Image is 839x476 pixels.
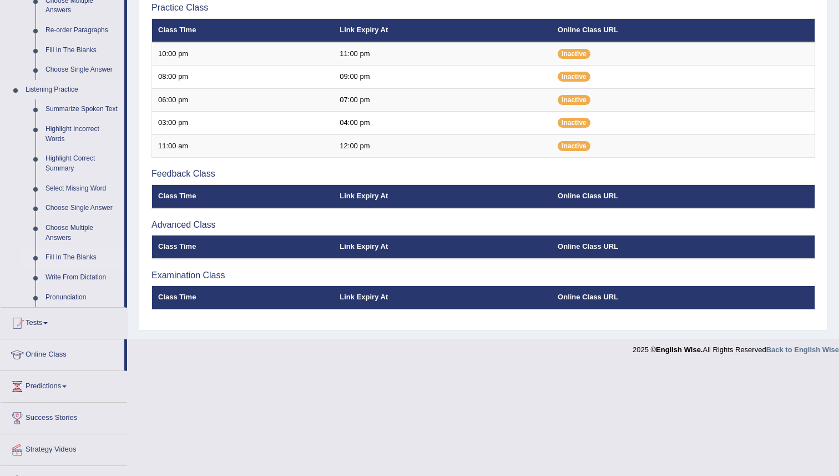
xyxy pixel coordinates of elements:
th: Class Time [152,185,334,208]
th: Online Class URL [552,236,815,259]
h3: Feedback Class [151,169,815,179]
a: Choose Single Answer [41,60,124,80]
td: 11:00 pm [333,42,552,66]
span: Inactive [558,72,590,82]
td: 04:00 pm [333,112,552,135]
td: 09:00 pm [333,66,552,89]
a: Strategy Videos [1,434,127,462]
div: 2025 © All Rights Reserved [633,339,839,355]
th: Class Time [152,286,334,309]
td: 10:00 pm [152,42,334,66]
a: Fill In The Blanks [41,248,124,268]
strong: English Wise. [656,345,702,354]
a: Highlight Correct Summary [41,149,124,178]
a: Online Class [1,339,124,367]
td: 03:00 pm [152,112,334,135]
span: Inactive [558,141,590,151]
a: Write From Dictation [41,268,124,288]
th: Link Expiry At [333,185,552,208]
h3: Advanced Class [151,220,815,230]
td: 12:00 pm [333,134,552,158]
a: Choose Single Answer [41,198,124,218]
a: Listening Practice [21,80,124,100]
h3: Practice Class [151,3,815,13]
th: Class Time [152,19,334,42]
a: Success Stories [1,403,127,430]
a: Re-order Paragraphs [41,21,124,41]
a: Choose Multiple Answers [41,218,124,248]
span: Inactive [558,95,590,105]
th: Link Expiry At [333,19,552,42]
a: Predictions [1,371,127,399]
a: Summarize Spoken Text [41,99,124,119]
td: 11:00 am [152,134,334,158]
th: Class Time [152,236,334,259]
td: 06:00 pm [152,88,334,112]
a: Back to English Wise [766,345,839,354]
th: Online Class URL [552,19,815,42]
a: Fill In The Blanks [41,41,124,61]
a: Select Missing Word [41,179,124,199]
th: Online Class URL [552,185,815,208]
th: Link Expiry At [333,286,552,309]
a: Highlight Incorrect Words [41,119,124,149]
h3: Examination Class [151,270,815,280]
a: Pronunciation [41,288,124,308]
th: Online Class URL [552,286,815,309]
th: Link Expiry At [333,236,552,259]
a: Tests [1,308,127,335]
span: Inactive [558,49,590,59]
td: 08:00 pm [152,66,334,89]
td: 07:00 pm [333,88,552,112]
span: Inactive [558,118,590,128]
